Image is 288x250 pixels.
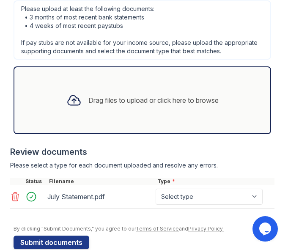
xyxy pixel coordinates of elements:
[24,178,47,185] div: Status
[14,225,274,232] div: By clicking "Submit Documents," you agree to our and
[252,216,280,242] iframe: chat widget
[14,236,89,249] button: Submit documents
[88,95,219,105] div: Drag files to upload or click here to browse
[47,178,156,185] div: Filename
[10,161,274,170] div: Please select a type for each document uploaded and resolve any errors.
[14,0,271,60] div: Please upload at least the following documents: • 3 months of most recent bank statements • 4 wee...
[188,225,224,232] a: Privacy Policy.
[47,190,152,203] div: July Statement.pdf
[156,178,274,185] div: Type
[10,146,274,158] div: Review documents
[136,225,179,232] a: Terms of Service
